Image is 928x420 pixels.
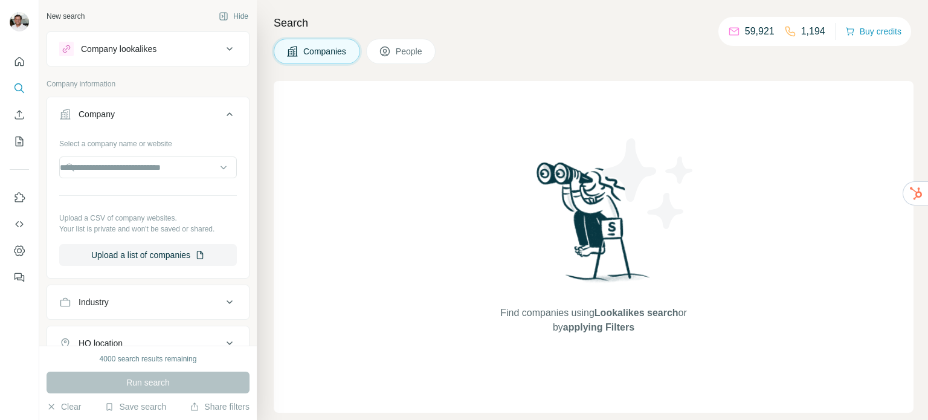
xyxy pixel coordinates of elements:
button: Dashboard [10,240,29,262]
button: Quick start [10,51,29,73]
span: Companies [303,45,347,57]
button: Feedback [10,267,29,288]
button: Hide [210,7,257,25]
button: Search [10,77,29,99]
div: Select a company name or website [59,134,237,149]
button: Save search [105,401,166,413]
button: Company [47,100,249,134]
img: Avatar [10,12,29,31]
button: Share filters [190,401,250,413]
img: Surfe Illustration - Woman searching with binoculars [531,159,657,294]
button: Enrich CSV [10,104,29,126]
div: 4000 search results remaining [100,354,197,364]
span: Find companies using or by [497,306,690,335]
p: 59,921 [745,24,775,39]
span: applying Filters [563,322,634,332]
button: Company lookalikes [47,34,249,63]
div: Company [79,108,115,120]
span: Lookalikes search [594,308,678,318]
p: Your list is private and won't be saved or shared. [59,224,237,234]
button: Use Surfe API [10,213,29,235]
div: HQ location [79,337,123,349]
div: New search [47,11,85,22]
button: HQ location [47,329,249,358]
button: Buy credits [845,23,901,40]
button: Industry [47,288,249,317]
button: Clear [47,401,81,413]
p: 1,194 [801,24,825,39]
p: Upload a CSV of company websites. [59,213,237,224]
p: Company information [47,79,250,89]
button: Use Surfe on LinkedIn [10,187,29,208]
h4: Search [274,15,913,31]
button: Upload a list of companies [59,244,237,266]
div: Industry [79,296,109,308]
div: Company lookalikes [81,43,156,55]
button: My lists [10,131,29,152]
img: Surfe Illustration - Stars [594,129,703,238]
span: People [396,45,424,57]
